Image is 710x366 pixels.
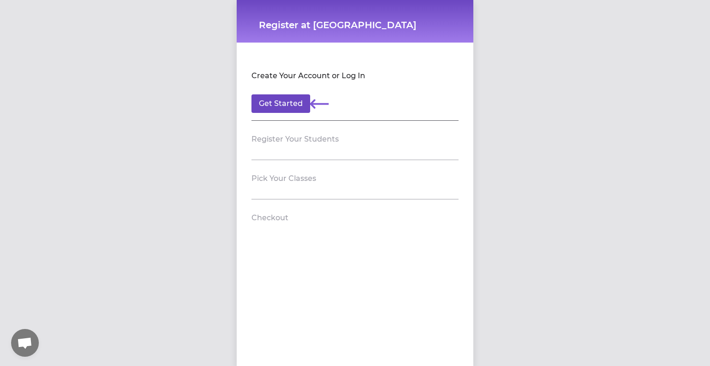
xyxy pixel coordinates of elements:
[11,329,39,357] div: Open chat
[251,134,339,145] h2: Register Your Students
[259,19,451,31] h1: Register at [GEOGRAPHIC_DATA]
[251,70,365,81] h2: Create Your Account or Log In
[251,94,310,113] button: Get Started
[251,212,288,223] h2: Checkout
[251,173,316,184] h2: Pick Your Classes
